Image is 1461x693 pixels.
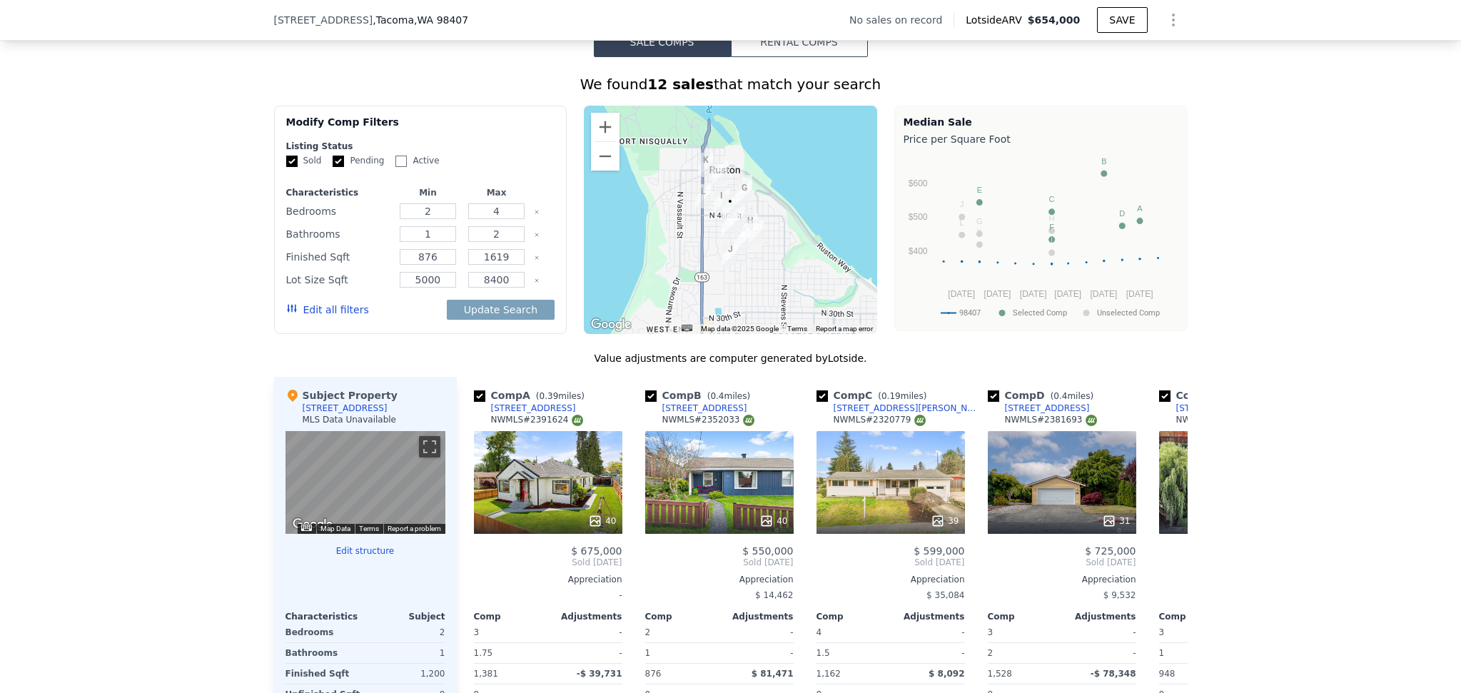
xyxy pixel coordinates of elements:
div: A chart. [904,149,1178,328]
span: Map data ©2025 Google [701,325,779,333]
text: H [1048,214,1054,223]
div: 4110 N Ferdinand St [748,220,764,244]
a: [STREET_ADDRESS] [645,403,747,414]
div: - [1065,622,1136,642]
div: 5030 N Highland St [698,153,714,177]
button: Show Options [1159,6,1188,34]
div: NWMLS # 2292064 [1176,414,1268,426]
button: Sale Comps [594,27,731,57]
div: Adjustments [719,611,794,622]
a: Terms [787,325,807,333]
label: Pending [333,155,384,167]
div: Median Sale [904,115,1178,129]
div: Appreciation [474,574,622,585]
text: 98407 [959,308,981,318]
span: 1,162 [817,669,841,679]
div: Appreciation [988,574,1136,585]
div: - [894,643,965,663]
a: Terms [359,525,379,532]
text: [DATE] [1126,289,1153,299]
text: C [1048,195,1054,203]
div: Comp [1159,611,1233,622]
div: Comp [645,611,719,622]
div: - [1065,643,1136,663]
label: Active [395,155,439,167]
text: $400 [908,246,927,256]
span: $ 35,084 [926,590,964,600]
span: Sold [DATE] [1159,557,1308,568]
div: Value adjustments are computer generated by Lotside . [274,351,1188,365]
div: Bathrooms [286,224,391,244]
div: 3731 N Bennett St [722,242,738,266]
div: 1 [1159,643,1230,663]
div: 2 [368,622,445,642]
div: NWMLS # 2352033 [662,414,754,426]
div: 5116 N 40th St [734,228,750,252]
text: F [1049,223,1054,231]
div: Listing Status [286,141,555,152]
span: Sold [DATE] [474,557,622,568]
button: Clear [534,209,540,215]
img: NWMLS Logo [1086,415,1097,426]
div: 1.5 [817,643,888,663]
div: Appreciation [645,574,794,585]
div: Comp [988,611,1062,622]
div: NWMLS # 2381693 [1005,414,1097,426]
button: Clear [534,255,540,260]
button: Edit structure [285,545,445,557]
div: Characteristics [286,187,391,198]
span: $ 8,092 [929,669,964,679]
div: 39 [931,514,959,528]
span: Sold [DATE] [817,557,965,568]
strong: 12 sales [647,76,714,93]
text: J [959,200,964,208]
button: Zoom in [591,113,620,141]
span: , Tacoma [373,13,468,27]
div: [STREET_ADDRESS] [1176,403,1261,414]
div: NWMLS # 2391624 [491,414,583,426]
div: - [551,622,622,642]
span: ( miles) [530,391,590,401]
div: Appreciation [1159,574,1308,585]
text: L [959,218,964,227]
img: NWMLS Logo [743,415,754,426]
span: Lotside ARV [966,13,1027,27]
button: Update Search [447,300,555,320]
img: NWMLS Logo [572,415,583,426]
a: [STREET_ADDRESS] [1159,403,1261,414]
span: $ 599,000 [914,545,964,557]
div: Max [465,187,528,198]
div: 1.75 [474,643,545,663]
button: Rental Comps [731,27,868,57]
input: Sold [286,156,298,167]
span: ( miles) [872,391,932,401]
text: [DATE] [1054,289,1081,299]
text: [DATE] [1090,289,1117,299]
span: $ 675,000 [571,545,622,557]
a: Open this area in Google Maps (opens a new window) [289,515,336,534]
text: K [976,228,982,236]
a: [STREET_ADDRESS] [988,403,1090,414]
span: $ 81,471 [752,669,794,679]
span: Sold [DATE] [645,557,794,568]
span: , WA 98407 [414,14,468,26]
text: D [1119,209,1125,218]
div: [STREET_ADDRESS] [662,403,747,414]
div: 4215 N Bennett St [722,211,737,236]
div: 31 [1102,514,1130,528]
span: 0.19 [881,391,901,401]
text: [DATE] [948,289,975,299]
div: - [722,622,794,642]
input: Pending [333,156,344,167]
input: Active [395,156,407,167]
div: MLS Data Unavailable [303,414,397,425]
div: Street View [285,431,445,534]
div: Price per Square Foot [904,129,1178,149]
div: 4711 N Pearl St [695,184,711,208]
span: 876 [645,669,662,679]
div: 5419 N Court St [712,161,728,185]
a: Open this area in Google Maps (opens a new window) [587,315,635,334]
div: 40 [588,514,616,528]
button: SAVE [1097,7,1147,33]
span: 3 [988,627,994,637]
